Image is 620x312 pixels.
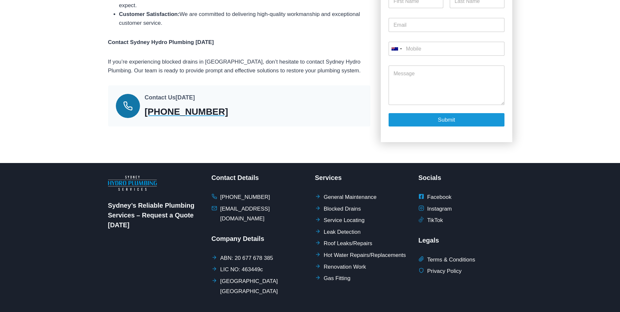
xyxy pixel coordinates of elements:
h5: Company Details [212,234,305,244]
h6: [DATE] [145,93,273,102]
h5: Services [315,173,409,183]
a: Service Locating [315,215,365,226]
a: Gas Fitting [315,274,351,284]
span: Service Locating [324,215,365,226]
span: Facebook [427,192,452,202]
a: [PHONE_NUMBER] [212,192,270,202]
span: [GEOGRAPHIC_DATA] [GEOGRAPHIC_DATA] [220,276,305,296]
a: Terms & Conditions [419,255,475,265]
span: TikTok [427,215,443,226]
input: Email [389,18,504,32]
span: Renovation Work [324,262,366,272]
a: Contact Us [145,94,175,101]
a: Privacy Policy [419,266,462,276]
a: Roof Leaks/Repairs [315,239,372,249]
span: Leak Detection [324,227,361,237]
button: Submit [389,113,504,126]
a: Hot Water Repairs/Replacements [315,250,406,260]
a: Blocked Drains [315,204,361,214]
span: ABN: 20 677 678 385 [220,253,273,263]
h5: Sydney’s Reliable Plumbing Services – Request a Quote [DATE] [108,201,202,230]
input: Mobile [389,42,504,56]
a: Leak Detection [315,227,361,237]
li: We are committed to delivering high-quality workmanship and exceptional customer service.​ [119,10,371,27]
span: Privacy Policy [427,266,462,276]
a: Renovation Work [315,262,366,272]
a: [PHONE_NUMBER] [145,105,273,119]
h5: Legals [419,235,512,245]
span: Roof Leaks/Repairs [324,239,372,249]
a: [EMAIL_ADDRESS][DOMAIN_NAME] [212,204,305,224]
span: Blocked Drains [324,204,361,214]
h5: Socials [419,173,512,183]
span: [EMAIL_ADDRESS][DOMAIN_NAME] [220,204,305,224]
span: Gas Fitting [324,274,351,284]
span: General Maintenance [324,192,377,202]
button: Selected country [389,42,404,56]
span: Instagram [427,204,452,214]
span: LIC NO: 463449c [220,265,263,275]
strong: Contact Sydney Hydro Plumbing [DATE] [108,39,214,45]
span: [PHONE_NUMBER] [220,192,270,202]
span: Hot Water Repairs/Replacements [324,250,406,260]
h5: Contact Details [212,173,305,183]
a: General Maintenance [315,192,377,202]
p: If you’re experiencing blocked drains in [GEOGRAPHIC_DATA], don’t hesitate to contact Sydney Hydr... [108,57,371,75]
span: Terms & Conditions [427,255,475,265]
strong: Customer Satisfaction: [119,11,180,17]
